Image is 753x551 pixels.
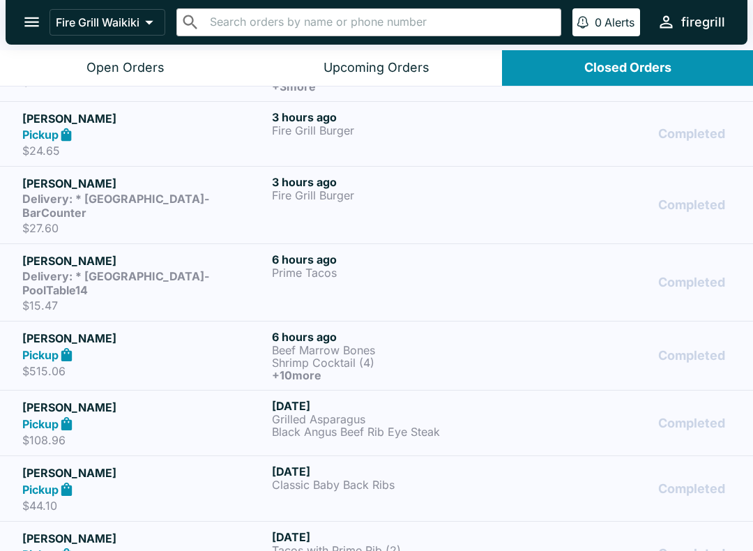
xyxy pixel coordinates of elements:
[22,330,266,347] h5: [PERSON_NAME]
[272,413,516,425] p: Grilled Asparagus
[651,7,731,37] button: firegrill
[22,192,209,220] strong: Delivery: * [GEOGRAPHIC_DATA]-BarCounter
[22,110,266,127] h5: [PERSON_NAME]
[50,9,165,36] button: Fire Grill Waikiki
[22,364,266,378] p: $515.06
[22,299,266,312] p: $15.47
[272,330,516,344] h6: 6 hours ago
[272,189,516,202] p: Fire Grill Burger
[14,4,50,40] button: open drawer
[22,252,266,269] h5: [PERSON_NAME]
[22,417,59,431] strong: Pickup
[272,252,516,266] h6: 6 hours ago
[272,478,516,491] p: Classic Baby Back Ribs
[272,399,516,413] h6: [DATE]
[22,499,266,513] p: $44.10
[22,530,266,547] h5: [PERSON_NAME]
[22,221,266,235] p: $27.60
[206,13,555,32] input: Search orders by name or phone number
[22,433,266,447] p: $108.96
[272,369,516,382] h6: + 10 more
[272,110,516,124] h6: 3 hours ago
[272,266,516,279] p: Prime Tacos
[22,348,59,362] strong: Pickup
[56,15,139,29] p: Fire Grill Waikiki
[272,175,516,189] h6: 3 hours ago
[604,15,634,29] p: Alerts
[272,124,516,137] p: Fire Grill Burger
[272,425,516,438] p: Black Angus Beef Rib Eye Steak
[272,465,516,478] h6: [DATE]
[22,483,59,497] strong: Pickup
[86,60,165,76] div: Open Orders
[272,80,516,93] h6: + 3 more
[272,356,516,369] p: Shrimp Cocktail (4)
[22,465,266,481] h5: [PERSON_NAME]
[22,269,209,297] strong: Delivery: * [GEOGRAPHIC_DATA]-PoolTable14
[584,60,671,76] div: Closed Orders
[595,15,602,29] p: 0
[681,14,725,31] div: firegrill
[22,175,266,192] h5: [PERSON_NAME]
[272,344,516,356] p: Beef Marrow Bones
[22,399,266,416] h5: [PERSON_NAME]
[22,128,59,142] strong: Pickup
[272,530,516,544] h6: [DATE]
[324,60,429,76] div: Upcoming Orders
[22,144,266,158] p: $24.65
